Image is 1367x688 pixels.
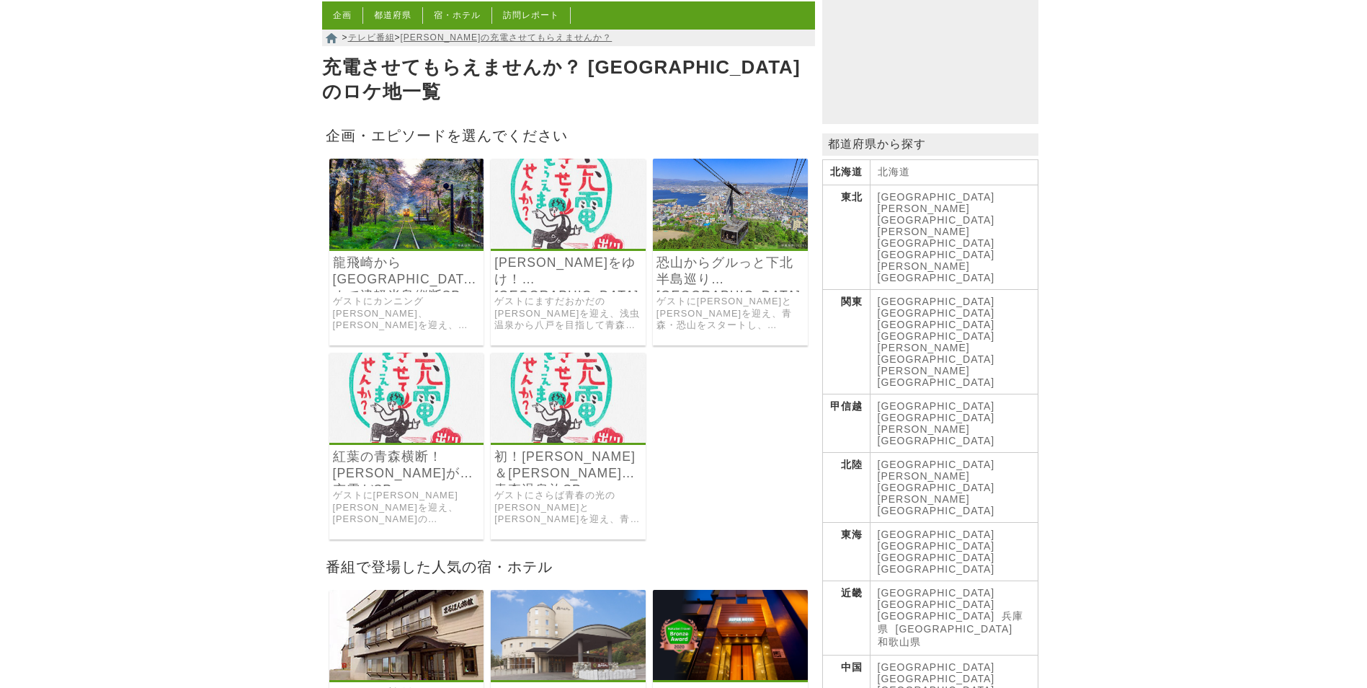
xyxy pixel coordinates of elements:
a: 出川哲朗の充電させてもらえませんか？ “龍飛崎”から“八甲田山”まで津軽半島縦断175キロ！ですが“旬”を逃して竹山もあさこもプンプンでヤバいよヤバいよSP [329,239,484,251]
h2: 番組で登場した人気の宿・ホテル [322,554,815,579]
a: [PERSON_NAME]をゆけ！[GEOGRAPHIC_DATA]から[GEOGRAPHIC_DATA]眺め[GEOGRAPHIC_DATA] [494,255,642,288]
a: ゲストに[PERSON_NAME][PERSON_NAME]を迎え、[PERSON_NAME]の[GEOGRAPHIC_DATA]から奥入瀬渓流を通って、絶景の小舟渡海岸を目指した旅。 [333,490,481,526]
a: ゲストに[PERSON_NAME]と[PERSON_NAME]を迎え、青森・恐山をスタートし、[GEOGRAPHIC_DATA]を渡ってゴールの函館山を目指す旅。 [656,296,804,332]
a: 出川哲朗の充電させてもらえませんか？ 紅葉の青森横断！十和田湖から奥入瀬渓流を抜けて絶景海岸へ！ですがシーズンでホテルが満室⁉陣内友則＆鈴木亜美が大ピンチでヤバいよヤバいよSP [329,433,484,445]
a: 龍飛崎から[GEOGRAPHIC_DATA]まで津軽半島縦断SP [333,255,481,288]
a: [GEOGRAPHIC_DATA] [896,623,1013,635]
a: テレビ番組 [348,32,395,43]
a: [PERSON_NAME]の充電させてもらえませんか？ [401,32,613,43]
a: [GEOGRAPHIC_DATA] [878,376,995,388]
a: [GEOGRAPHIC_DATA] [878,673,995,684]
a: まるほん旅館 [329,670,484,682]
a: [GEOGRAPHIC_DATA] [878,330,995,342]
a: [GEOGRAPHIC_DATA] [878,563,995,575]
a: 和歌山県 [878,636,921,648]
a: 恐山からグルっと下北半島巡り[GEOGRAPHIC_DATA] [656,255,804,288]
a: [PERSON_NAME][GEOGRAPHIC_DATA] [878,203,995,226]
img: 出川哲朗の充電させてもらえませんか？ 紅葉の青森横断！十和田湖から奥入瀬渓流を抜けて絶景海岸へ！ですがシーズンでホテルが満室⁉陣内友則＆鈴木亜美が大ピンチでヤバいよヤバいよSP [329,353,484,443]
a: 初！[PERSON_NAME]＆[PERSON_NAME]～青森温泉旅SP [494,449,642,482]
th: 近畿 [822,581,870,656]
a: [GEOGRAPHIC_DATA] [878,400,995,412]
th: 北陸 [822,453,870,523]
th: 東海 [822,523,870,581]
th: 甲信越 [822,394,870,453]
a: ゲストにますだおかだの[PERSON_NAME]を迎え、浅虫温泉から八戸を目指して青森を縦断した旅。 [494,296,642,332]
a: [GEOGRAPHIC_DATA] [878,540,995,552]
img: スーパーホテル十和田天然温泉 [653,590,808,680]
a: [GEOGRAPHIC_DATA] [878,529,995,540]
a: 北海道 [878,166,910,177]
th: 関東 [822,290,870,394]
a: [GEOGRAPHIC_DATA] [878,296,995,307]
a: [GEOGRAPHIC_DATA] [878,587,995,599]
img: 出川哲朗の充電させてもらえませんか？ “龍飛崎”から“八甲田山”まで津軽半島縦断175キロ！ですが“旬”を逃して竹山もあさこもプンプンでヤバいよヤバいよSP [329,159,484,249]
a: 出川哲朗の充電させてもらえませんか？ 行くぞ絶景の青森！浅虫温泉から”八甲田山”ながめ八戸までドドーんと縦断130キロ！ですがますおか岡田が熱湯温泉でひゃ～ワォッでヤバいよヤバいよSP [491,239,646,251]
nav: > > [322,30,815,46]
a: [GEOGRAPHIC_DATA] [878,459,995,470]
th: 北海道 [822,160,870,185]
a: [GEOGRAPHIC_DATA] [878,552,995,563]
h1: 充電させてもらえませんか？ [GEOGRAPHIC_DATA]のロケ地一覧 [322,52,815,108]
img: まるほん旅館 [329,590,484,680]
a: 都道府県 [374,10,411,20]
a: [GEOGRAPHIC_DATA] [878,191,995,203]
a: [PERSON_NAME][GEOGRAPHIC_DATA] [878,470,995,493]
img: 出川哲朗の充電させてもらえませんか？ 行くぞ津軽海峡！青森“恐山”からグルッと下北半島巡り北海道“函館山”120キロ！ですがゲゲっ50℃！？温泉が激アツすぎてヤバいよヤバいよSP [653,159,808,249]
a: 紅葉の青森横断！[PERSON_NAME]が初充電だSP [333,449,481,482]
a: [GEOGRAPHIC_DATA] [878,319,995,330]
p: 都道府県から探す [822,133,1038,156]
img: 出川哲朗の充電させてもらえませんか？ 行くぞ！青森温泉街道110キロ！”ランプの宿”青荷温泉から日本海へ！ゴールは黄金崎”不老ふ死温泉”ですがさらば森田＆具志堅が大暴走！ヤバいよヤバいよSP [491,353,646,443]
a: 出川哲朗の充電させてもらえませんか？ 行くぞ！青森温泉街道110キロ！”ランプの宿”青荷温泉から日本海へ！ゴールは黄金崎”不老ふ死温泉”ですがさらば森田＆具志堅が大暴走！ヤバいよヤバいよSP [491,433,646,445]
th: 東北 [822,185,870,290]
a: [PERSON_NAME][GEOGRAPHIC_DATA] [878,342,995,365]
a: ゲストにカンニング[PERSON_NAME]、[PERSON_NAME]を迎え、[GEOGRAPHIC_DATA]の[GEOGRAPHIC_DATA]から[GEOGRAPHIC_DATA]まで[... [333,296,481,332]
a: [GEOGRAPHIC_DATA] [878,599,995,610]
a: スーパーホテル十和田天然温泉 [653,670,808,682]
a: [GEOGRAPHIC_DATA] [878,307,995,319]
a: 企画 [333,10,352,20]
a: [GEOGRAPHIC_DATA] [878,610,995,622]
a: 訪問レポート [503,10,559,20]
a: [GEOGRAPHIC_DATA] [878,661,995,673]
a: [PERSON_NAME] [878,365,970,376]
a: [PERSON_NAME][GEOGRAPHIC_DATA] [878,493,995,516]
img: 奥入瀬 森のホテル [491,590,646,680]
a: ゲストにさらば青春の光の[PERSON_NAME]と[PERSON_NAME]を迎え、青荷温泉から黄金崎”不老ふ死温泉”を目指した青森温泉の旅。 [494,490,642,526]
a: [PERSON_NAME][GEOGRAPHIC_DATA] [878,423,995,446]
a: [GEOGRAPHIC_DATA] [878,412,995,423]
a: [GEOGRAPHIC_DATA] [878,249,995,260]
a: 宿・ホテル [434,10,481,20]
img: 出川哲朗の充電させてもらえませんか？ 行くぞ絶景の青森！浅虫温泉から”八甲田山”ながめ八戸までドドーんと縦断130キロ！ですがますおか岡田が熱湯温泉でひゃ～ワォッでヤバいよヤバいよSP [491,159,646,249]
a: [PERSON_NAME][GEOGRAPHIC_DATA] [878,260,995,283]
a: [PERSON_NAME][GEOGRAPHIC_DATA] [878,226,995,249]
a: 奥入瀬 森のホテル [491,670,646,682]
a: 出川哲朗の充電させてもらえませんか？ 行くぞ津軽海峡！青森“恐山”からグルッと下北半島巡り北海道“函館山”120キロ！ですがゲゲっ50℃！？温泉が激アツすぎてヤバいよヤバいよSP [653,239,808,251]
h2: 企画・エピソードを選んでください [322,123,815,148]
